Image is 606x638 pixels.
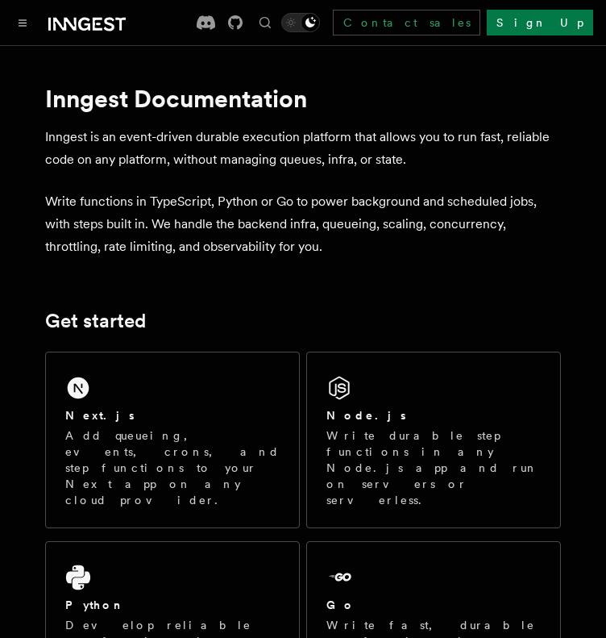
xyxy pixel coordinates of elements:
[45,352,300,528] a: Next.jsAdd queueing, events, crons, and step functions to your Next app on any cloud provider.
[326,597,355,613] h2: Go
[45,126,561,171] p: Inngest is an event-driven durable execution platform that allows you to run fast, reliable code ...
[333,10,480,35] a: Contact sales
[45,310,146,332] a: Get started
[487,10,593,35] a: Sign Up
[13,13,32,32] button: Toggle navigation
[326,427,541,508] p: Write durable step functions in any Node.js app and run on servers or serverless.
[326,407,406,423] h2: Node.js
[65,427,280,508] p: Add queueing, events, crons, and step functions to your Next app on any cloud provider.
[45,190,561,258] p: Write functions in TypeScript, Python or Go to power background and scheduled jobs, with steps bu...
[306,352,561,528] a: Node.jsWrite durable step functions in any Node.js app and run on servers or serverless.
[255,13,275,32] button: Find something...
[45,84,561,113] h1: Inngest Documentation
[281,13,320,32] button: Toggle dark mode
[65,597,125,613] h2: Python
[65,407,135,423] h2: Next.js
